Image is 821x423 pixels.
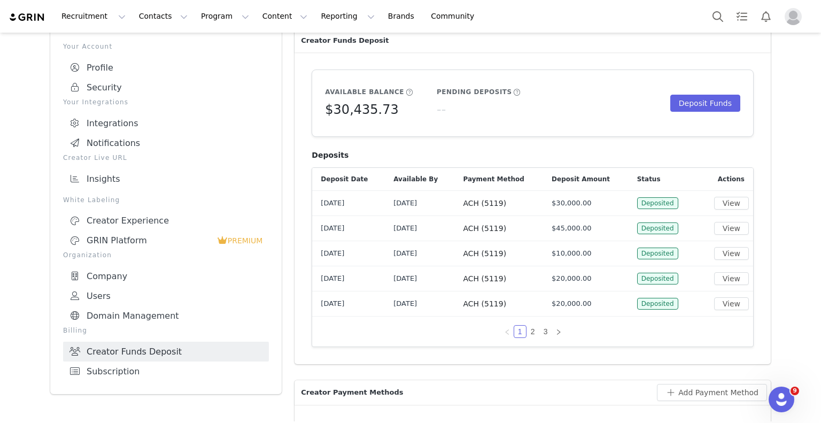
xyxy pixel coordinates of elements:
[504,329,510,335] i: icon: left
[325,100,398,119] h5: $30,435.73
[393,224,417,232] span: [DATE]
[778,8,812,25] button: Profile
[9,12,46,22] img: grin logo
[657,384,767,401] button: Add Payment Method
[195,4,255,28] button: Program
[393,249,417,257] span: [DATE]
[637,298,678,310] span: Deposited
[424,4,485,28] a: Community
[670,95,740,112] button: Deposit Funds
[463,199,506,207] span: ACH (5119)
[552,223,591,234] span: $45,000.00
[321,273,344,284] span: [DATE]
[552,174,610,184] span: Deposit Amount
[463,274,506,283] span: ACH (5119)
[769,387,794,412] iframe: Intercom live chat
[539,325,552,338] li: 3
[637,222,678,234] span: Deposited
[63,362,269,381] a: Subscription
[321,174,368,184] span: Deposit Date
[63,153,269,163] p: Creator Live URL
[321,198,344,209] span: [DATE]
[514,325,526,338] li: 1
[69,216,262,226] div: Creator Experience
[69,235,217,246] div: GRIN Platform
[63,342,269,362] a: Creator Funds Deposit
[437,87,512,97] h5: Pending Deposits
[63,78,269,97] a: Security
[301,35,389,46] span: Creator Funds Deposit
[63,58,269,78] a: Profile
[63,97,269,107] p: Your Integrations
[754,4,778,28] button: Notifications
[714,272,749,285] button: View
[463,299,506,308] span: ACH (5119)
[312,150,754,161] h4: Deposits
[63,266,269,286] a: Company
[63,306,269,326] a: Domain Management
[463,249,506,258] span: ACH (5119)
[63,250,269,260] p: Organization
[540,326,552,337] a: 3
[714,197,749,210] button: View
[501,325,514,338] li: Previous Page
[555,329,562,335] i: icon: right
[133,4,194,28] button: Contacts
[706,4,730,28] button: Search
[526,325,539,338] li: 2
[437,100,446,119] h5: --
[791,387,799,395] span: 9
[314,4,381,28] button: Reporting
[552,273,591,284] span: $20,000.00
[393,174,438,184] span: Available By
[714,247,749,260] button: View
[63,169,269,189] a: Insights
[714,222,749,235] button: View
[63,286,269,306] a: Users
[63,195,269,205] p: White Labeling
[527,326,539,337] a: 2
[393,299,417,307] span: [DATE]
[393,274,417,282] span: [DATE]
[321,298,344,309] span: [DATE]
[552,298,591,309] span: $20,000.00
[256,4,314,28] button: Content
[63,42,269,51] p: Your Account
[63,326,269,335] p: Billing
[321,223,344,234] span: [DATE]
[382,4,424,28] a: Brands
[699,168,753,190] div: Actions
[321,248,344,259] span: [DATE]
[785,8,802,25] img: placeholder-profile.jpg
[730,4,754,28] a: Tasks
[463,174,524,184] span: Payment Method
[228,236,263,245] span: PREMIUM
[55,4,132,28] button: Recruitment
[637,273,678,284] span: Deposited
[637,197,678,209] span: Deposited
[552,325,565,338] li: Next Page
[63,113,269,133] a: Integrations
[63,230,269,250] a: GRIN Platform PREMIUM
[514,326,526,337] a: 1
[714,297,749,310] button: View
[393,199,417,207] span: [DATE]
[63,133,269,153] a: Notifications
[552,248,591,259] span: $10,000.00
[637,174,661,184] span: Status
[637,248,678,259] span: Deposited
[463,224,506,233] span: ACH (5119)
[552,198,591,209] span: $30,000.00
[325,87,404,97] h5: Available Balance
[63,211,269,230] a: Creator Experience
[301,387,403,398] span: Creator Payment Methods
